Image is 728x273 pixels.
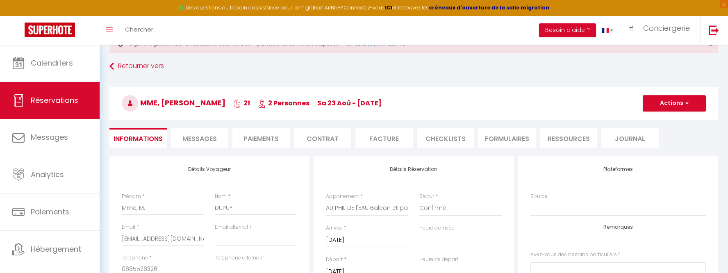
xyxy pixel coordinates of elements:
[530,224,706,230] h4: Remarques
[31,58,73,68] span: Calendriers
[31,132,68,142] span: Messages
[419,193,434,200] label: Statut
[355,128,413,148] li: Facture
[326,166,501,172] h4: Détails Réservation
[317,98,382,108] span: sa 23 Aoû - [DATE]
[429,4,549,11] a: créneaux d'ouverture de la salle migration
[232,128,290,148] li: Paiements
[109,59,718,74] a: Retourner vers
[25,23,75,37] img: Super Booking
[530,193,548,200] label: Source
[125,25,153,34] span: Chercher
[619,16,700,45] a: ... Conciergerie
[385,4,392,11] a: ICI
[182,134,217,143] span: Messages
[326,193,359,200] label: Appartement
[540,128,597,148] li: Ressources
[539,23,596,37] button: Besoin d'aide ?
[215,254,264,262] label: Téléphone alternatif
[31,169,64,180] span: Analytics
[215,193,227,200] label: Nom
[530,251,620,259] label: Avez-vous des besoins particuliers ?
[626,24,638,33] img: ...
[708,41,713,48] button: Close
[643,95,706,111] button: Actions
[643,23,690,33] span: Conciergerie
[258,98,309,108] span: 2 Personnes
[233,98,250,108] span: 21
[122,98,225,108] span: Mme, [PERSON_NAME]
[122,193,141,200] label: Prénom
[109,128,167,148] li: Informations
[31,207,69,217] span: Paiements
[122,166,297,172] h4: Détails Voyageur
[709,25,719,35] img: logout
[31,244,81,254] span: Hébergement
[419,256,458,264] label: Heure de départ
[119,16,159,45] a: Chercher
[122,223,135,231] label: Email
[478,128,536,148] li: FORMULAIRES
[326,256,343,264] label: Départ
[417,128,474,148] li: CHECKLISTS
[31,95,78,105] span: Réservations
[122,254,148,262] label: Téléphone
[530,166,706,172] h4: Plateformes
[294,128,351,148] li: Contrat
[215,223,251,231] label: Email alternatif
[326,224,342,232] label: Arrivée
[7,3,31,28] button: Ouvrir le widget de chat LiveChat
[419,224,455,232] label: Heure d'arrivée
[601,128,659,148] li: Journal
